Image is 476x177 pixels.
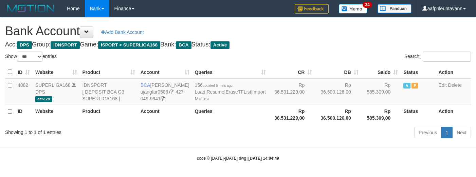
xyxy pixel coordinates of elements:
[176,41,191,49] span: BCA
[225,89,251,95] a: EraseTFList
[35,82,71,88] a: SUPERLIGA168
[378,4,411,13] img: panduan.png
[80,105,138,124] th: Product
[401,65,436,79] th: Status
[5,24,471,38] h1: Bank Account
[404,52,471,62] label: Search:
[33,79,80,105] td: DPS
[15,105,33,124] th: ID
[448,82,462,88] a: Delete
[5,41,471,48] h4: Acc: Group: Game: Bank: Status:
[192,105,269,124] th: Queries
[80,65,138,79] th: Product: activate to sort column ascending
[195,82,266,101] span: | | |
[195,89,266,101] a: Import Mutasi
[206,89,224,95] a: Resume
[195,82,233,88] span: 156
[436,65,471,79] th: Action
[315,79,361,105] td: Rp 36.500.126,00
[436,105,471,124] th: Action
[423,52,471,62] input: Search:
[269,79,315,105] td: Rp 36.531.229,00
[269,105,315,124] th: Rp 36.531.229,00
[361,79,401,105] td: Rp 585.309,00
[363,2,372,8] span: 34
[295,4,329,14] img: Feedback.jpg
[138,79,192,105] td: [PERSON_NAME] 427-049-9941
[80,79,138,105] td: IDNSPORT [ DEPOSIT BCA G3 SUPERLIGA168 ]
[141,82,150,88] span: BCA
[361,65,401,79] th: Saldo: activate to sort column ascending
[5,126,193,136] div: Showing 1 to 1 of 1 entries
[51,41,80,49] span: IDNSPORT
[33,105,80,124] th: Website
[138,65,192,79] th: Account: activate to sort column ascending
[361,105,401,124] th: Rp 585.309,00
[169,89,174,95] a: Copy ujangfar0506 to clipboard
[15,65,33,79] th: ID: activate to sort column ascending
[441,127,453,138] a: 1
[17,41,32,49] span: DPS
[269,65,315,79] th: CR: activate to sort column ascending
[315,105,361,124] th: Rp 36.500.126,00
[411,83,418,88] span: Paused
[403,83,410,88] span: Active
[401,105,436,124] th: Status
[15,79,33,105] td: 4882
[17,52,42,62] select: Showentries
[197,156,279,161] small: code © [DATE]-[DATE] dwg |
[33,65,80,79] th: Website: activate to sort column ascending
[141,89,168,95] a: ujangfar0506
[414,127,441,138] a: Previous
[138,105,192,124] th: Account
[249,156,279,161] strong: [DATE] 14:04:49
[439,82,447,88] a: Edit
[192,65,269,79] th: Queries: activate to sort column ascending
[5,52,57,62] label: Show entries
[35,96,52,102] span: aaf-128
[195,89,205,95] a: Load
[97,26,148,38] a: Add Bank Account
[452,127,471,138] a: Next
[98,41,160,49] span: ISPORT > SUPERLIGA168
[5,3,57,14] img: MOTION_logo.png
[203,84,233,87] span: updated 5 mins ago
[161,96,165,101] a: Copy 4270499941 to clipboard
[210,41,230,49] span: Active
[339,4,367,14] img: Button%20Memo.svg
[315,65,361,79] th: DB: activate to sort column ascending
